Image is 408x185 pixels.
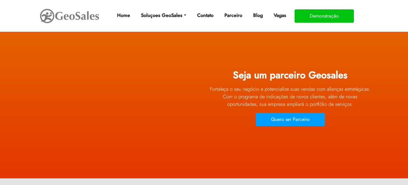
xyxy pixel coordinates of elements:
button: Quero ser Parceiro [256,113,325,126]
a: Soluçoes GeoSales [139,9,188,21]
a: Home [115,9,132,21]
a: Blog [251,9,265,21]
p: Fortaleça o seu negócio e potencialize suas vendas com alianças estratégicas. Com o programa de i... [209,85,372,108]
button: Demonstração [295,9,354,23]
a: Parceiro [222,9,245,21]
a: Vagas [271,9,289,21]
img: GeoSales [39,8,100,24]
h1: Seja um parceiro Geosales [209,69,372,84]
a: Contato [195,9,216,21]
